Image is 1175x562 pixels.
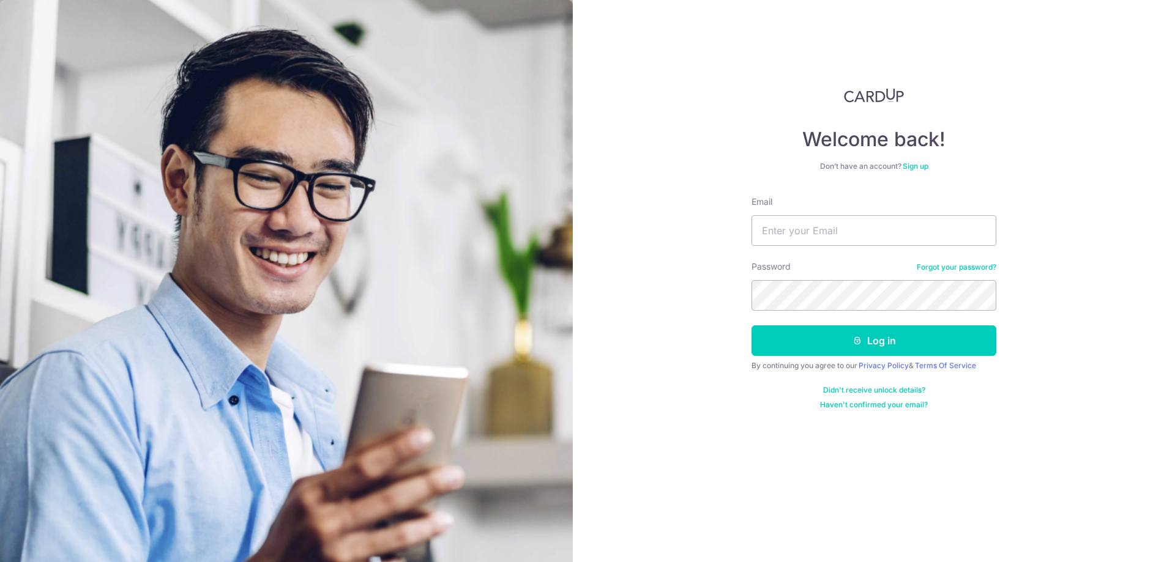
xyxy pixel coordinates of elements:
a: Terms Of Service [915,361,976,370]
label: Email [752,196,772,208]
a: Privacy Policy [859,361,909,370]
div: By continuing you agree to our & [752,361,996,371]
div: Don’t have an account? [752,161,996,171]
h4: Welcome back! [752,127,996,152]
button: Log in [752,325,996,356]
input: Enter your Email [752,215,996,246]
img: CardUp Logo [844,88,904,103]
label: Password [752,261,791,273]
a: Sign up [903,161,928,171]
a: Haven't confirmed your email? [820,400,928,410]
a: Didn't receive unlock details? [823,385,925,395]
a: Forgot your password? [917,262,996,272]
